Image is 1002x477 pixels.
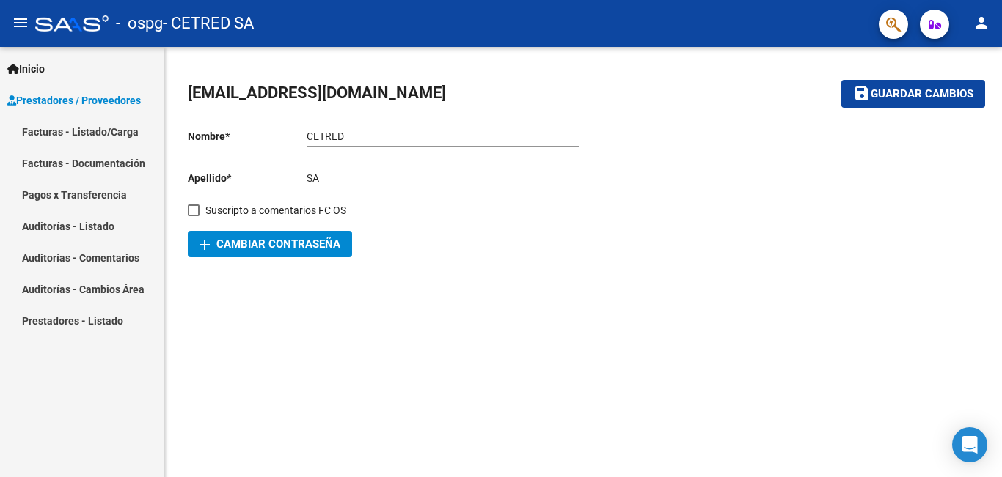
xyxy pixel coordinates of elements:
button: Guardar cambios [841,80,985,107]
span: Guardar cambios [871,88,973,101]
span: Cambiar Contraseña [200,237,340,251]
span: - CETRED SA [163,7,254,40]
span: Suscripto a comentarios FC OS [205,201,346,219]
mat-icon: menu [12,14,29,32]
mat-icon: person [973,14,990,32]
span: - ospg [116,7,163,40]
span: Prestadores / Proveedores [7,92,141,108]
p: Apellido [188,170,307,186]
span: Inicio [7,61,45,77]
span: [EMAIL_ADDRESS][DOMAIN_NAME] [188,84,446,102]
button: Cambiar Contraseña [188,231,352,257]
mat-icon: add [196,236,213,254]
p: Nombre [188,128,307,144]
div: Open Intercom Messenger [952,427,987,462]
mat-icon: save [853,84,871,102]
